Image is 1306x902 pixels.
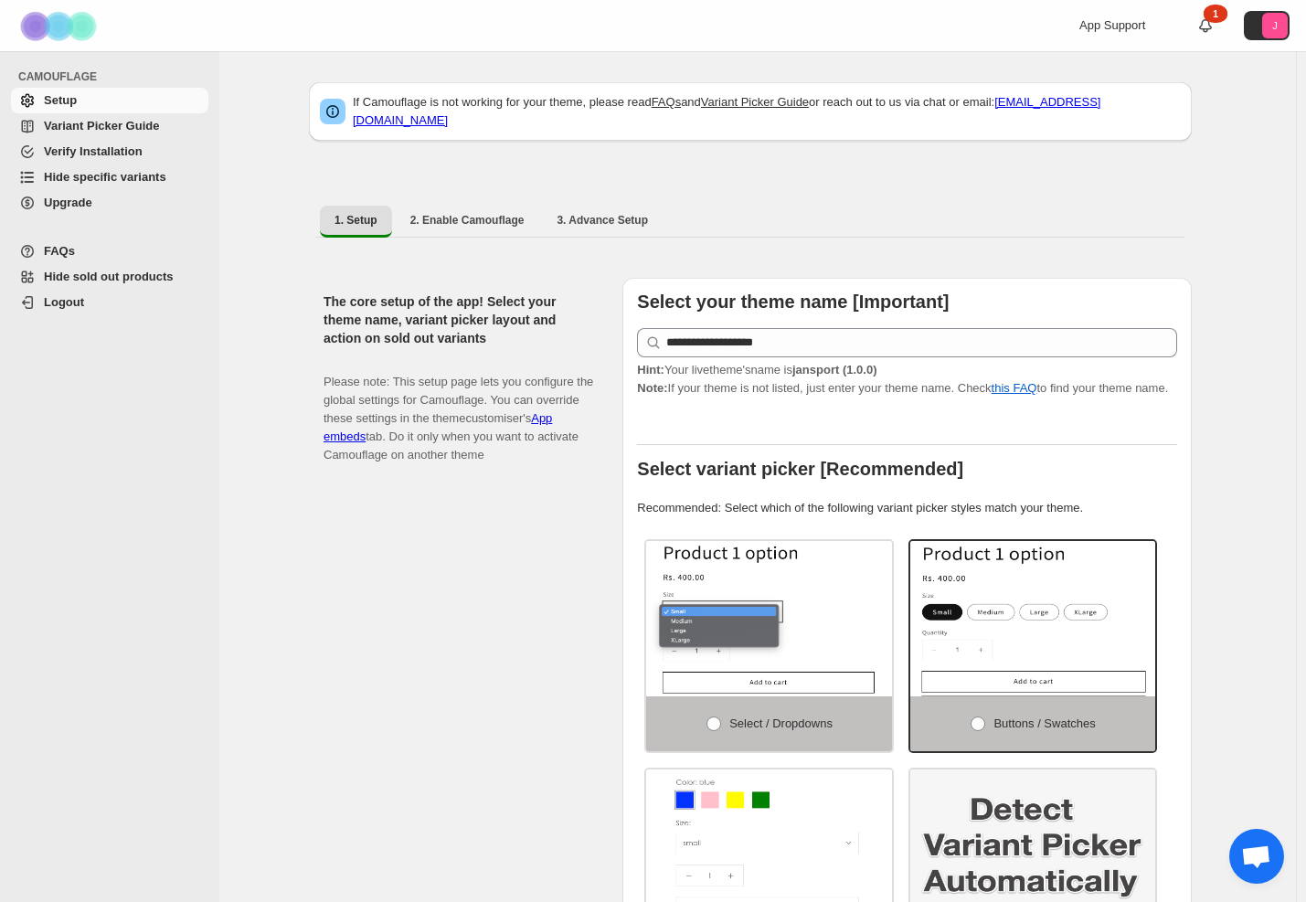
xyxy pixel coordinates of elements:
span: Logout [44,295,84,309]
a: FAQs [652,95,682,109]
a: Hide sold out products [11,264,208,290]
strong: Note: [637,381,667,395]
h2: The core setup of the app! Select your theme name, variant picker layout and action on sold out v... [324,292,593,347]
span: 3. Advance Setup [557,213,648,228]
p: If your theme is not listed, just enter your theme name. Check to find your theme name. [637,361,1177,398]
a: Variant Picker Guide [701,95,809,109]
p: Please note: This setup page lets you configure the global settings for Camouflage. You can overr... [324,355,593,464]
div: 1 [1204,5,1227,23]
span: 2. Enable Camouflage [410,213,525,228]
span: Setup [44,93,77,107]
a: Verify Installation [11,139,208,164]
a: FAQs [11,239,208,264]
span: Upgrade [44,196,92,209]
b: Select your theme name [Important] [637,292,949,312]
span: Hide specific variants [44,170,166,184]
p: If Camouflage is not working for your theme, please read and or reach out to us via chat or email: [353,93,1181,130]
span: Buttons / Swatches [993,716,1095,730]
text: J [1272,20,1278,31]
span: FAQs [44,244,75,258]
img: Buttons / Swatches [910,541,1156,696]
span: Verify Installation [44,144,143,158]
span: CAMOUFLAGE [18,69,210,84]
span: Variant Picker Guide [44,119,159,133]
strong: Hint: [637,363,664,377]
a: Hide specific variants [11,164,208,190]
a: this FAQ [992,381,1037,395]
a: Setup [11,88,208,113]
span: Hide sold out products [44,270,174,283]
img: Camouflage [15,1,106,51]
a: 1 [1196,16,1215,35]
span: 1. Setup [334,213,377,228]
a: Upgrade [11,190,208,216]
span: App Support [1079,18,1145,32]
a: Logout [11,290,208,315]
button: Avatar with initials J [1244,11,1290,40]
p: Recommended: Select which of the following variant picker styles match your theme. [637,499,1177,517]
a: Open chat [1229,829,1284,884]
span: Select / Dropdowns [729,716,833,730]
span: Your live theme's name is [637,363,876,377]
b: Select variant picker [Recommended] [637,459,963,479]
a: Variant Picker Guide [11,113,208,139]
strong: jansport (1.0.0) [792,363,877,377]
span: Avatar with initials J [1262,13,1288,38]
img: Select / Dropdowns [646,541,892,696]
